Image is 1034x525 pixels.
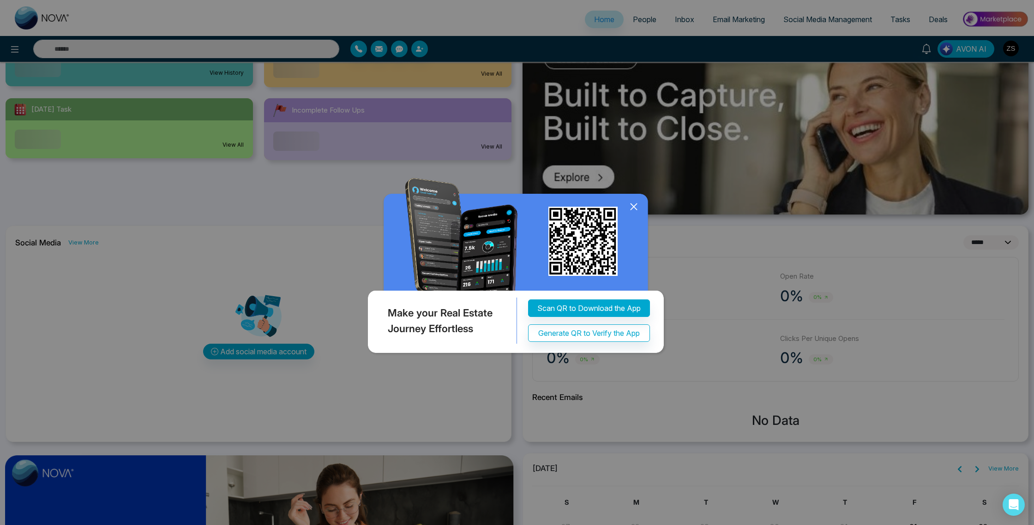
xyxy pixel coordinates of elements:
img: QRModal [366,178,668,358]
div: Make your Real Estate Journey Effortless [366,298,517,344]
img: qr_for_download_app.png [548,207,618,276]
button: Generate QR to Verify the App [528,325,650,342]
button: Scan QR to Download the App [528,300,650,317]
div: Open Intercom Messenger [1003,494,1025,516]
